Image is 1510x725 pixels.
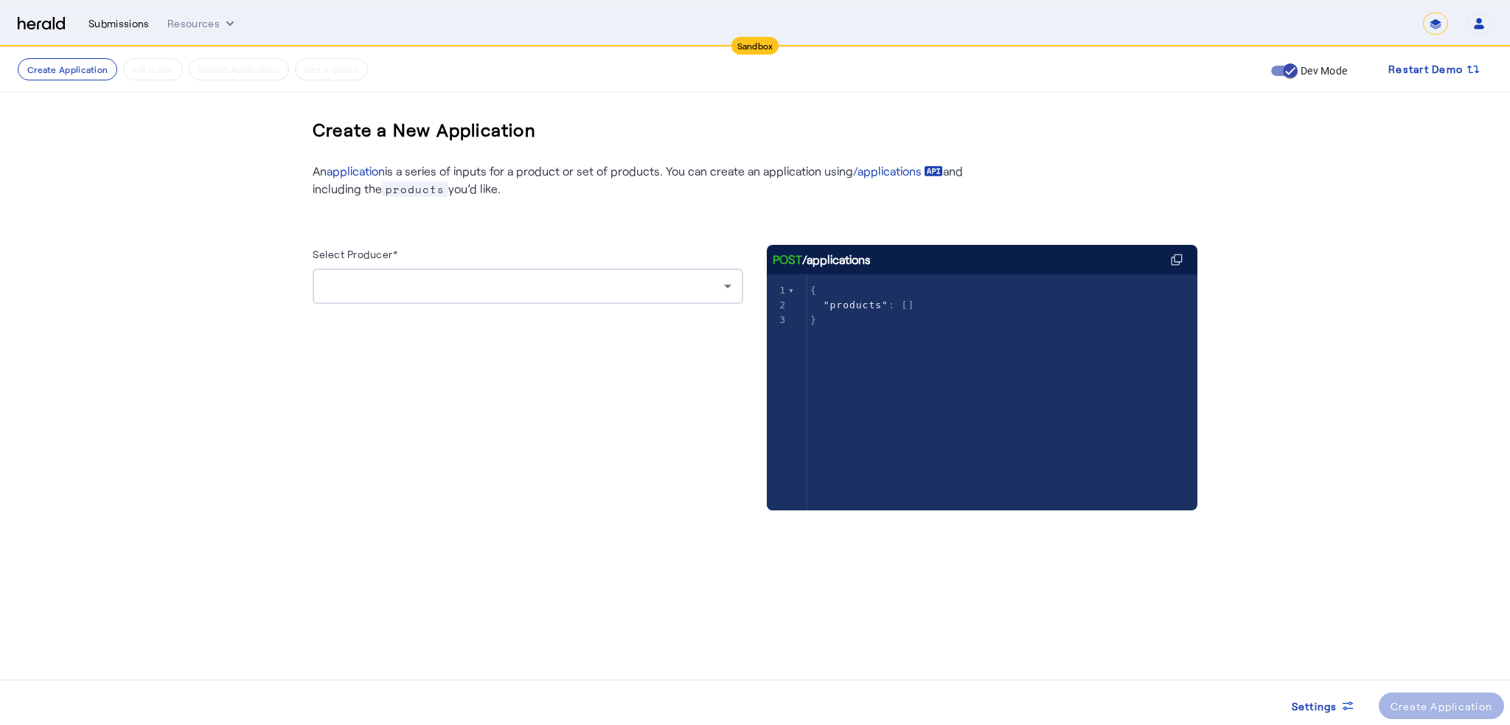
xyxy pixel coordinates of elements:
[189,58,289,80] button: Submit Application
[810,299,914,311] span: : []
[773,251,802,268] span: POST
[313,106,536,153] h3: Create a New Application
[1292,698,1337,714] span: Settings
[382,181,448,197] span: products
[167,16,237,31] button: Resources dropdown menu
[853,162,943,180] a: /applications
[123,58,182,80] button: Fill it Out
[88,16,150,31] div: Submissions
[327,164,385,178] a: application
[18,17,65,31] img: Herald Logo
[1280,693,1367,719] button: Settings
[767,313,788,327] div: 3
[295,58,368,80] button: Get A Quote
[313,162,976,198] p: An is a series of inputs for a product or set of products. You can create an application using an...
[767,245,1197,481] herald-code-block: /applications
[1377,56,1492,83] button: Restart Demo
[1298,63,1347,78] label: Dev Mode
[1388,60,1463,78] span: Restart Demo
[810,314,817,325] span: }
[313,248,397,260] label: Select Producer*
[810,285,817,296] span: {
[731,37,779,55] div: Sandbox
[773,251,871,268] div: /applications
[767,283,788,298] div: 1
[824,299,888,311] span: "products"
[767,298,788,313] div: 2
[18,58,117,80] button: Create Application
